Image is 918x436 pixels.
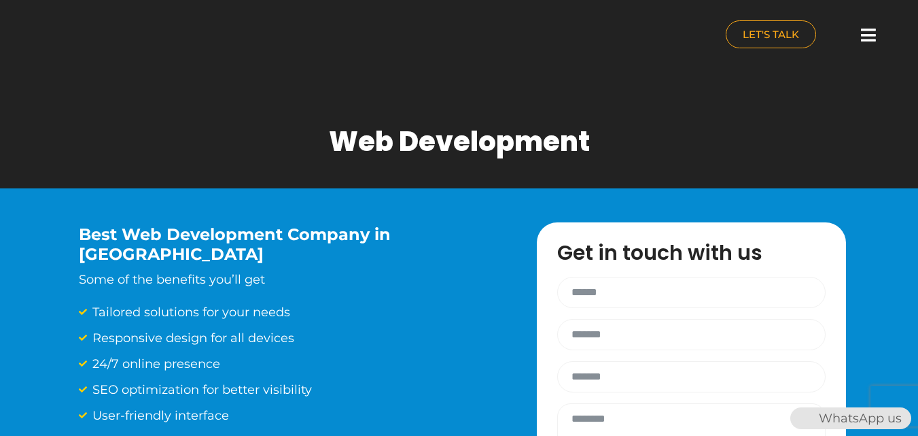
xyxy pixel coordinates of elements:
[7,7,121,66] img: nuance-qatar_logo
[557,243,839,263] h3: Get in touch with us
[329,125,590,158] h1: Web Development
[790,411,911,426] a: WhatsAppWhatsApp us
[89,303,290,322] span: Tailored solutions for your needs
[726,20,816,48] a: LET'S TALK
[7,7,453,66] a: nuance-qatar_logo
[79,270,496,289] p: Some of the benefits you’ll get
[89,380,312,399] span: SEO optimization for better visibility
[790,407,911,429] div: WhatsApp us
[79,225,496,265] h3: Best Web Development Company in [GEOGRAPHIC_DATA]
[89,406,229,425] span: User-friendly interface
[743,29,799,39] span: LET'S TALK
[792,407,813,429] img: WhatsApp
[89,329,294,348] span: Responsive design for all devices
[89,354,220,373] span: 24/7 online presence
